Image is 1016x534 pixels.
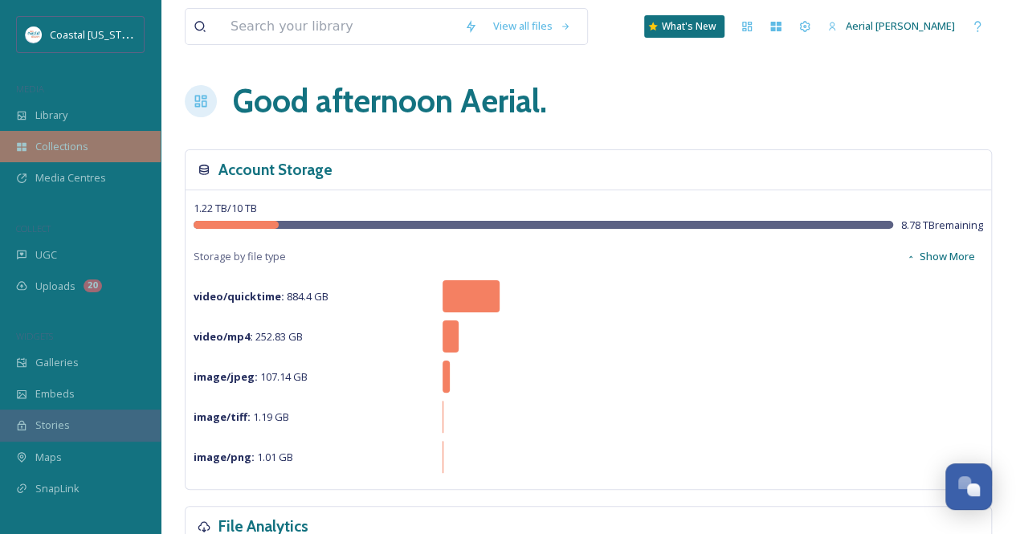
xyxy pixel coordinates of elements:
strong: image/tiff : [194,410,251,424]
img: download%20%281%29.jpeg [26,26,42,43]
span: Uploads [35,279,75,294]
span: Aerial [PERSON_NAME] [846,18,955,33]
span: Collections [35,139,88,154]
span: UGC [35,247,57,263]
div: 20 [84,279,102,292]
button: Open Chat [945,463,992,510]
span: 107.14 GB [194,369,308,384]
span: 1.22 TB / 10 TB [194,201,257,215]
span: 252.83 GB [194,329,303,344]
strong: video/mp4 : [194,329,253,344]
a: View all files [485,10,579,42]
span: WIDGETS [16,330,53,342]
button: Show More [898,241,983,272]
a: What's New [644,15,724,38]
span: Storage by file type [194,249,286,264]
input: Search your library [222,9,456,44]
span: Library [35,108,67,123]
strong: image/png : [194,450,255,464]
span: Embeds [35,386,75,402]
span: Stories [35,418,70,433]
span: 884.4 GB [194,289,328,304]
strong: video/quicktime : [194,289,284,304]
span: Coastal [US_STATE] [50,26,142,42]
span: SnapLink [35,481,80,496]
strong: image/jpeg : [194,369,258,384]
span: COLLECT [16,222,51,234]
span: Maps [35,450,62,465]
h3: Account Storage [218,158,333,181]
span: 8.78 TB remaining [901,218,983,233]
span: MEDIA [16,83,44,95]
span: Galleries [35,355,79,370]
h1: Good afternoon Aerial . [233,77,547,125]
span: 1.19 GB [194,410,289,424]
a: Aerial [PERSON_NAME] [819,10,963,42]
span: 1.01 GB [194,450,293,464]
span: Media Centres [35,170,106,185]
